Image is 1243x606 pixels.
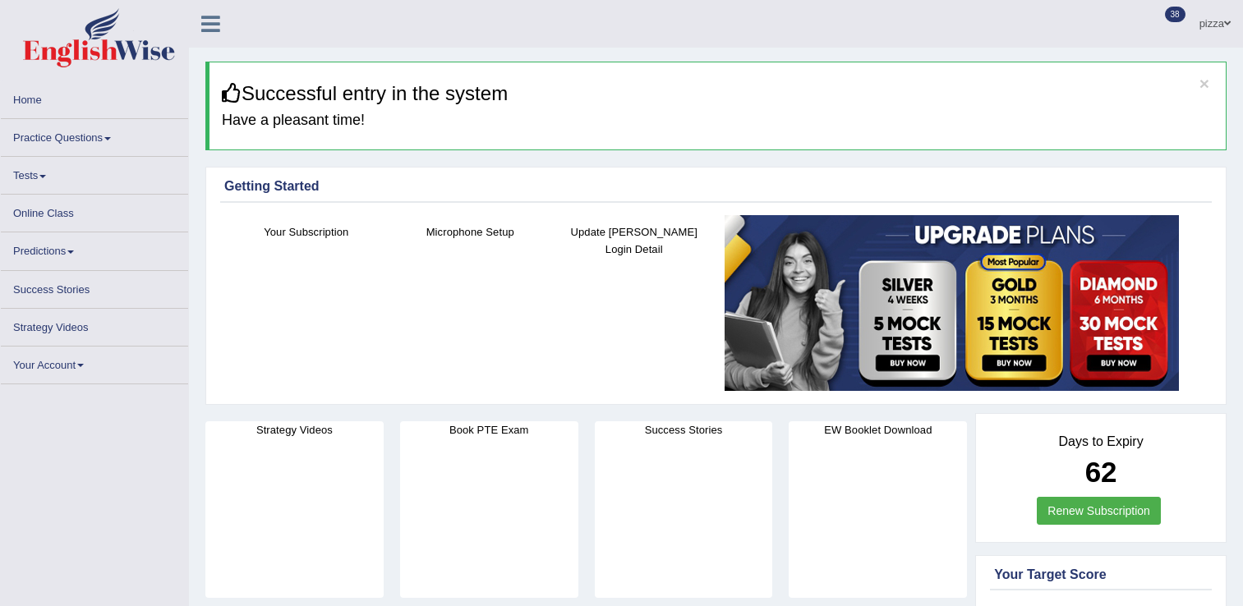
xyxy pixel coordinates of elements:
a: Practice Questions [1,119,188,151]
a: Strategy Videos [1,309,188,341]
h4: Have a pleasant time! [222,112,1213,129]
img: small5.jpg [725,215,1179,391]
a: Predictions [1,232,188,264]
h4: Microphone Setup [397,223,545,241]
span: 38 [1165,7,1185,22]
h4: Book PTE Exam [400,421,578,438]
h4: Days to Expiry [994,434,1208,449]
h4: Success Stories [595,421,773,438]
a: Renew Subscription [1037,497,1161,525]
button: × [1199,75,1209,92]
h4: Your Subscription [232,223,380,241]
a: Success Stories [1,271,188,303]
a: Online Class [1,195,188,227]
h3: Successful entry in the system [222,83,1213,104]
a: Home [1,81,188,113]
h4: Update [PERSON_NAME] Login Detail [560,223,708,258]
a: Your Account [1,347,188,379]
b: 62 [1085,456,1117,488]
a: Tests [1,157,188,189]
div: Getting Started [224,177,1208,196]
h4: Strategy Videos [205,421,384,438]
div: Your Target Score [994,565,1208,585]
h4: EW Booklet Download [789,421,967,438]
